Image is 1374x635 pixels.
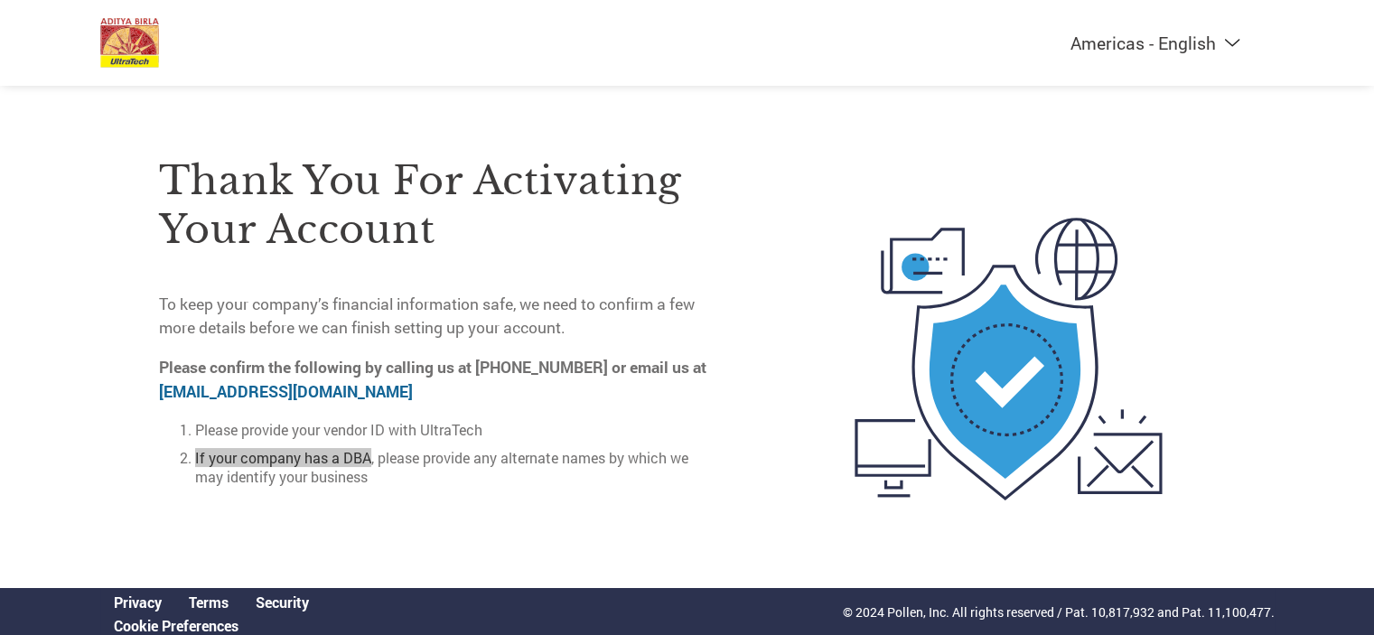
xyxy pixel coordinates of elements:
li: Please provide your vendor ID with UltraTech [195,420,719,439]
a: Cookie Preferences, opens a dedicated popup modal window [114,616,238,635]
p: To keep your company’s financial information safe, we need to confirm a few more details before w... [159,293,719,341]
a: Privacy [114,593,162,612]
a: [EMAIL_ADDRESS][DOMAIN_NAME] [159,381,413,402]
a: Security [256,593,309,612]
img: activated [822,117,1195,601]
h3: Thank you for activating your account [159,156,719,254]
strong: Please confirm the following by calling us at [PHONE_NUMBER] or email us at [159,357,706,401]
li: If your company has a DBA, please provide any alternate names by which we may identify your business [195,448,719,486]
img: UltraTech [100,18,160,68]
a: Terms [189,593,229,612]
p: © 2024 Pollen, Inc. All rights reserved / Pat. 10,817,932 and Pat. 11,100,477. [843,602,1275,621]
div: Open Cookie Preferences Modal [100,616,322,635]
